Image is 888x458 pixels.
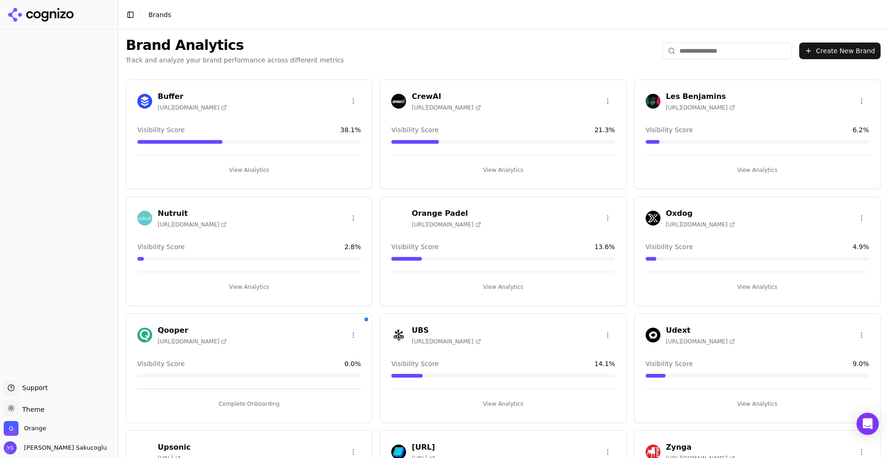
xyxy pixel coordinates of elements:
[391,328,406,342] img: UBS
[391,211,406,226] img: Orange Padel
[137,280,361,294] button: View Analytics
[412,208,481,219] h3: Orange Padel
[24,424,46,433] span: Orange
[137,328,152,342] img: Qooper
[594,359,615,368] span: 14.1 %
[412,442,435,453] h3: [URL]
[345,242,361,251] span: 2.8 %
[646,125,693,134] span: Visibility Score
[148,10,171,19] nav: breadcrumb
[158,221,227,228] span: [URL][DOMAIN_NAME]
[158,325,227,336] h3: Qooper
[137,242,185,251] span: Visibility Score
[412,91,481,102] h3: CrewAI
[391,242,438,251] span: Visibility Score
[666,91,735,102] h3: Les Benjamins
[666,208,735,219] h3: Oxdog
[158,104,227,111] span: [URL][DOMAIN_NAME]
[666,325,735,336] h3: Udext
[148,11,171,18] span: Brands
[666,338,735,345] span: [URL][DOMAIN_NAME]
[646,328,660,342] img: Udext
[412,325,481,336] h3: UBS
[799,43,881,59] button: Create New Brand
[852,125,869,134] span: 6.2 %
[646,242,693,251] span: Visibility Score
[852,242,869,251] span: 4.9 %
[646,94,660,109] img: Les Benjamins
[412,104,481,111] span: [URL][DOMAIN_NAME]
[646,163,869,177] button: View Analytics
[18,406,44,413] span: Theme
[137,359,185,368] span: Visibility Score
[646,211,660,226] img: Oxdog
[391,94,406,109] img: CrewAI
[158,91,227,102] h3: Buffer
[412,338,481,345] span: [URL][DOMAIN_NAME]
[391,359,438,368] span: Visibility Score
[391,125,438,134] span: Visibility Score
[594,242,615,251] span: 13.6 %
[4,421,46,436] button: Open organization switcher
[646,280,869,294] button: View Analytics
[857,413,879,435] div: Open Intercom Messenger
[158,442,191,453] h3: Upsonic
[137,397,361,411] button: Complete Onboarding
[391,397,615,411] button: View Analytics
[666,221,735,228] span: [URL][DOMAIN_NAME]
[126,55,344,65] p: Track and analyze your brand performance across different metrics
[158,338,227,345] span: [URL][DOMAIN_NAME]
[137,163,361,177] button: View Analytics
[340,125,361,134] span: 38.1 %
[18,383,48,392] span: Support
[4,441,107,454] button: Open user button
[158,208,227,219] h3: Nutruit
[137,125,185,134] span: Visibility Score
[646,359,693,368] span: Visibility Score
[646,397,869,411] button: View Analytics
[4,441,17,454] img: Yarkin Sakucoglu
[345,359,361,368] span: 0.0 %
[666,442,735,453] h3: Zynga
[20,444,107,452] span: [PERSON_NAME] Sakucoglu
[391,163,615,177] button: View Analytics
[852,359,869,368] span: 9.0 %
[666,104,735,111] span: [URL][DOMAIN_NAME]
[137,94,152,109] img: Buffer
[137,211,152,226] img: Nutruit
[391,280,615,294] button: View Analytics
[594,125,615,134] span: 21.3 %
[4,421,18,436] img: Orange
[126,37,344,54] h1: Brand Analytics
[412,221,481,228] span: [URL][DOMAIN_NAME]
